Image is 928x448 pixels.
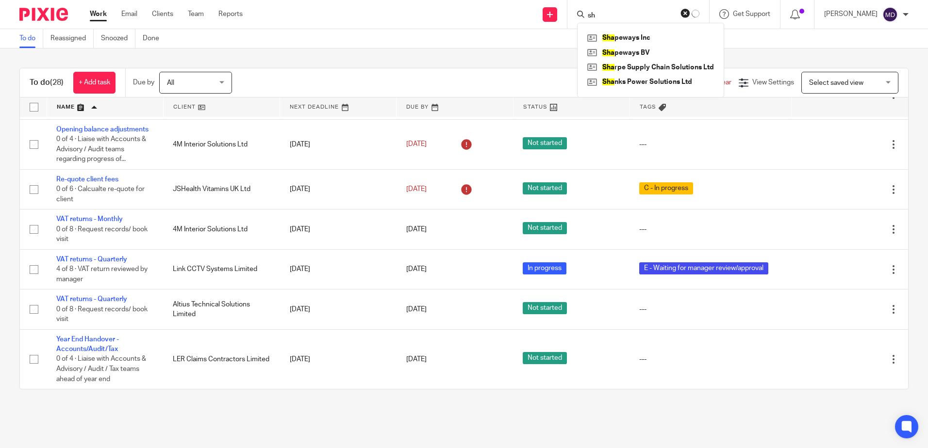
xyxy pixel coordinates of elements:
div: --- [639,304,781,314]
span: 0 of 4 · Liaise with Accounts & Advisory / Audit / Tax teams ahead of year end [56,356,146,383]
td: [DATE] [280,289,397,329]
p: [PERSON_NAME] [824,9,878,19]
svg: Results are loading [692,10,699,17]
div: --- [639,224,781,234]
a: Year End Handover - Accounts/Audit/Tax [56,336,119,352]
span: Not started [523,182,567,194]
a: + Add task [73,72,116,94]
td: 4M Interior Solutions Ltd [163,209,280,249]
td: Altius Technical Solutions Limited [163,289,280,329]
td: JSHealth Vitamins UK Ltd [163,169,280,209]
a: Re-quote client fees [56,176,118,183]
td: [DATE] [280,249,397,289]
td: LER Claims Contractors Limited [163,329,280,389]
span: 0 of 6 · Calcualte re-quote for client [56,186,145,203]
p: Due by [133,78,154,87]
span: 0 of 4 · Liaise with Accounts & Advisory / Audit teams regarding progress of... [56,136,146,162]
td: [DATE] [280,209,397,249]
span: [DATE] [406,141,427,148]
span: 4 of 8 · VAT return reviewed by manager [56,266,148,283]
td: [DATE] [280,119,397,169]
span: All [167,80,174,86]
span: Not started [523,352,567,364]
img: Pixie [19,8,68,21]
span: Not started [523,137,567,149]
a: Team [188,9,204,19]
span: C - In progress [639,182,693,194]
span: (28) [50,79,64,86]
span: [DATE] [406,226,427,233]
span: 0 of 8 · Request records/ book visit [56,226,148,243]
a: Work [90,9,107,19]
span: View Settings [752,79,794,86]
span: Not started [523,302,567,314]
span: [DATE] [406,306,427,313]
button: Clear [680,8,690,18]
span: In progress [523,262,566,274]
a: VAT returns - Monthly [56,216,123,223]
span: Select saved view [809,80,863,86]
span: E - Waiting for manager review/approval [639,262,768,274]
td: 4M Interior Solutions Ltd [163,119,280,169]
h1: To do [30,78,64,88]
a: VAT returns - Quarterly [56,296,127,303]
span: [DATE] [406,186,427,192]
a: VAT returns - Quarterly [56,256,127,263]
a: Reassigned [50,29,94,48]
a: Snoozed [101,29,135,48]
div: --- [639,140,781,149]
span: [DATE] [406,356,427,363]
a: Done [143,29,166,48]
a: Reports [218,9,243,19]
a: Clients [152,9,173,19]
span: 0 of 8 · Request records/ book visit [56,306,148,323]
img: svg%3E [882,7,898,22]
a: Opening balance adjustments [56,126,149,133]
span: Get Support [733,11,770,17]
a: Email [121,9,137,19]
div: --- [639,354,781,364]
td: [DATE] [280,329,397,389]
td: Link CCTV Systems Limited [163,249,280,289]
span: [DATE] [406,266,427,272]
span: Tags [640,104,656,110]
td: [DATE] [280,169,397,209]
input: Search [587,12,674,20]
span: Not started [523,222,567,234]
a: To do [19,29,43,48]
